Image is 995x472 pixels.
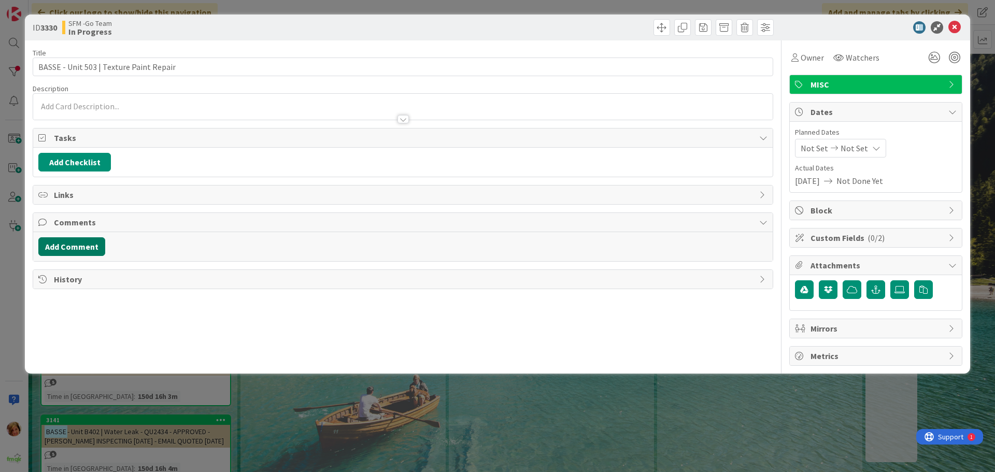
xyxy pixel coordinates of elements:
[54,132,754,144] span: Tasks
[33,84,68,93] span: Description
[33,48,46,58] label: Title
[795,163,957,174] span: Actual Dates
[811,322,943,335] span: Mirrors
[811,204,943,217] span: Block
[811,78,943,91] span: MISC
[40,22,57,33] b: 3330
[68,27,112,36] b: In Progress
[33,21,57,34] span: ID
[54,273,754,285] span: History
[801,142,828,154] span: Not Set
[54,189,754,201] span: Links
[795,127,957,138] span: Planned Dates
[811,259,943,271] span: Attachments
[811,106,943,118] span: Dates
[846,51,879,64] span: Watchers
[836,175,883,187] span: Not Done Yet
[38,153,111,171] button: Add Checklist
[33,58,773,76] input: type card name here...
[68,19,112,27] span: SFM -Go Team
[54,216,754,228] span: Comments
[22,2,47,14] span: Support
[801,51,824,64] span: Owner
[54,4,56,12] div: 1
[868,233,885,243] span: ( 0/2 )
[841,142,868,154] span: Not Set
[811,232,943,244] span: Custom Fields
[795,175,820,187] span: [DATE]
[38,237,105,256] button: Add Comment
[811,350,943,362] span: Metrics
